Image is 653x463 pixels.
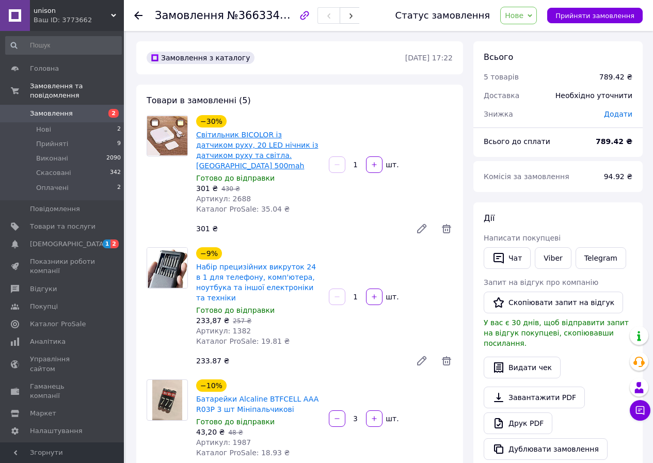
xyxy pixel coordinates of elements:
span: Видалити [440,222,453,235]
img: Набір прецизійних викруток 24 в 1 для телефону, комп'ютера, ноутбука та іншої електроніки та техніки [147,248,187,288]
a: Telegram [576,247,626,269]
span: 94.92 ₴ [604,172,632,181]
span: Всього до сплати [484,137,550,146]
a: Редагувати [411,218,432,239]
span: Прийняті [36,139,68,149]
span: Каталог ProSale [30,320,86,329]
img: Батарейки Alcaline BTFCELL AAA R03P 3 шт Мініпальчикові [152,380,183,420]
span: Аналітика [30,337,66,346]
span: Каталог ProSale: 18.93 ₴ [196,449,290,457]
a: Друк PDF [484,412,552,434]
span: Комісія за замовлення [484,172,569,181]
span: Нові [36,125,51,134]
button: Дублювати замовлення [484,438,608,460]
span: Додати [604,110,632,118]
span: 430 ₴ [221,185,240,193]
img: Світильник BICOLOR із датчиком руху, 20 LED нічник із датчиком руху та світла. Акум 500mah [147,116,187,155]
div: 301 ₴ [192,221,407,236]
input: Пошук [5,36,122,55]
button: Прийняти замовлення [547,8,643,23]
span: Артикул: 2688 [196,195,251,203]
div: Замовлення з каталогу [147,52,254,64]
span: Оплачені [36,183,69,193]
span: Знижка [484,110,513,118]
span: Готово до відправки [196,418,275,426]
span: 2090 [106,154,121,163]
span: 257 ₴ [233,317,251,325]
button: Скопіювати запит на відгук [484,292,623,313]
a: Завантажити PDF [484,387,585,408]
span: Дії [484,213,495,223]
span: 43,20 ₴ [196,428,225,436]
span: Прийняти замовлення [555,12,634,20]
span: У вас є 30 днів, щоб відправити запит на відгук покупцеві, скопіювавши посилання. [484,318,629,347]
span: Управління сайтом [30,355,95,373]
button: Чат з покупцем [630,400,650,421]
div: шт. [384,159,400,170]
button: Чат [484,247,531,269]
div: шт. [384,292,400,302]
span: 342 [110,168,121,178]
span: Показники роботи компанії [30,257,95,276]
span: Доставка [484,91,519,100]
span: Гаманець компанії [30,382,95,401]
span: Каталог ProSale: 19.81 ₴ [196,337,290,345]
a: Набір прецизійних викруток 24 в 1 для телефону, комп'ютера, ноутбука та іншої електроніки та техніки [196,263,316,302]
span: Нове [505,11,523,20]
span: Артикул: 1382 [196,327,251,335]
span: Налаштування [30,426,83,436]
div: −9% [196,247,222,260]
span: Покупці [30,302,58,311]
span: Товари та послуги [30,222,95,231]
div: шт. [384,413,400,424]
span: Виконані [36,154,68,163]
div: 233.87 ₴ [192,354,407,368]
span: Готово до відправки [196,306,275,314]
span: Всього [484,52,513,62]
span: Видалити [440,355,453,367]
span: 2 [108,109,119,118]
span: 2 [110,240,119,248]
span: Замовлення [30,109,73,118]
div: −30% [196,115,227,127]
span: Написати покупцеві [484,234,561,242]
span: Відгуки [30,284,57,294]
div: Статус замовлення [395,10,490,21]
span: Готово до відправки [196,174,275,182]
span: 233,87 ₴ [196,316,229,325]
a: Редагувати [411,350,432,371]
span: Запит на відгук про компанію [484,278,598,286]
div: Необхідно уточнити [549,84,639,107]
a: Світильник BICOLOR із датчиком руху, 20 LED нічник із датчиком руху та світла. [GEOGRAPHIC_DATA] ... [196,131,318,170]
span: unison [34,6,111,15]
div: 789.42 ₴ [599,72,632,82]
a: Батарейки Alcaline BTFCELL AAA R03P 3 шт Мініпальчикові [196,395,318,413]
span: 2 [117,125,121,134]
span: 2 [117,183,121,193]
span: 9 [117,139,121,149]
span: Замовлення та повідомлення [30,82,124,100]
span: Каталог ProSale: 35.04 ₴ [196,205,290,213]
div: Ваш ID: 3773662 [34,15,124,25]
span: Маркет [30,409,56,418]
a: Viber [535,247,571,269]
button: Видати чек [484,357,561,378]
span: Скасовані [36,168,71,178]
span: 48 ₴ [228,429,243,436]
span: Замовлення [155,9,224,22]
b: 789.42 ₴ [596,137,632,146]
span: Товари в замовленні (5) [147,95,251,105]
span: 1 [103,240,111,248]
span: [DEMOGRAPHIC_DATA] [30,240,106,249]
span: №366334445 [227,9,300,22]
span: 5 товарів [484,73,519,81]
div: −10% [196,379,227,392]
span: Артикул: 1987 [196,438,251,446]
span: Головна [30,64,59,73]
div: Повернутися назад [134,10,142,21]
span: 301 ₴ [196,184,218,193]
span: Повідомлення [30,204,80,214]
time: [DATE] 17:22 [405,54,453,62]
